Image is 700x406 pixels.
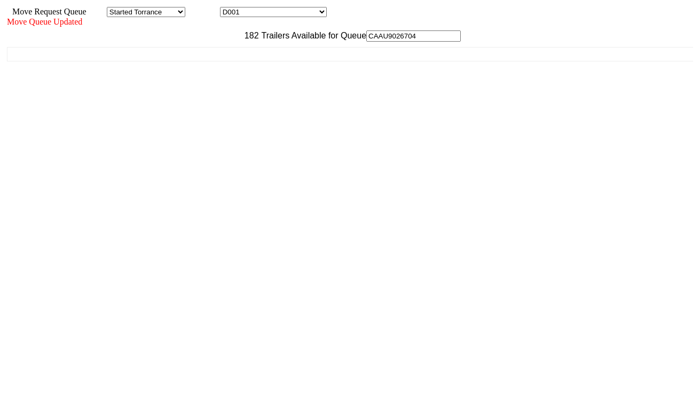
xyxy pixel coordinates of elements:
span: Location [187,7,218,16]
input: Filter Available Trailers [366,30,461,42]
span: Trailers Available for Queue [259,31,367,40]
span: Move Request Queue [7,7,86,16]
span: 182 [239,31,259,40]
span: Area [88,7,105,16]
span: Move Queue Updated [7,17,82,26]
